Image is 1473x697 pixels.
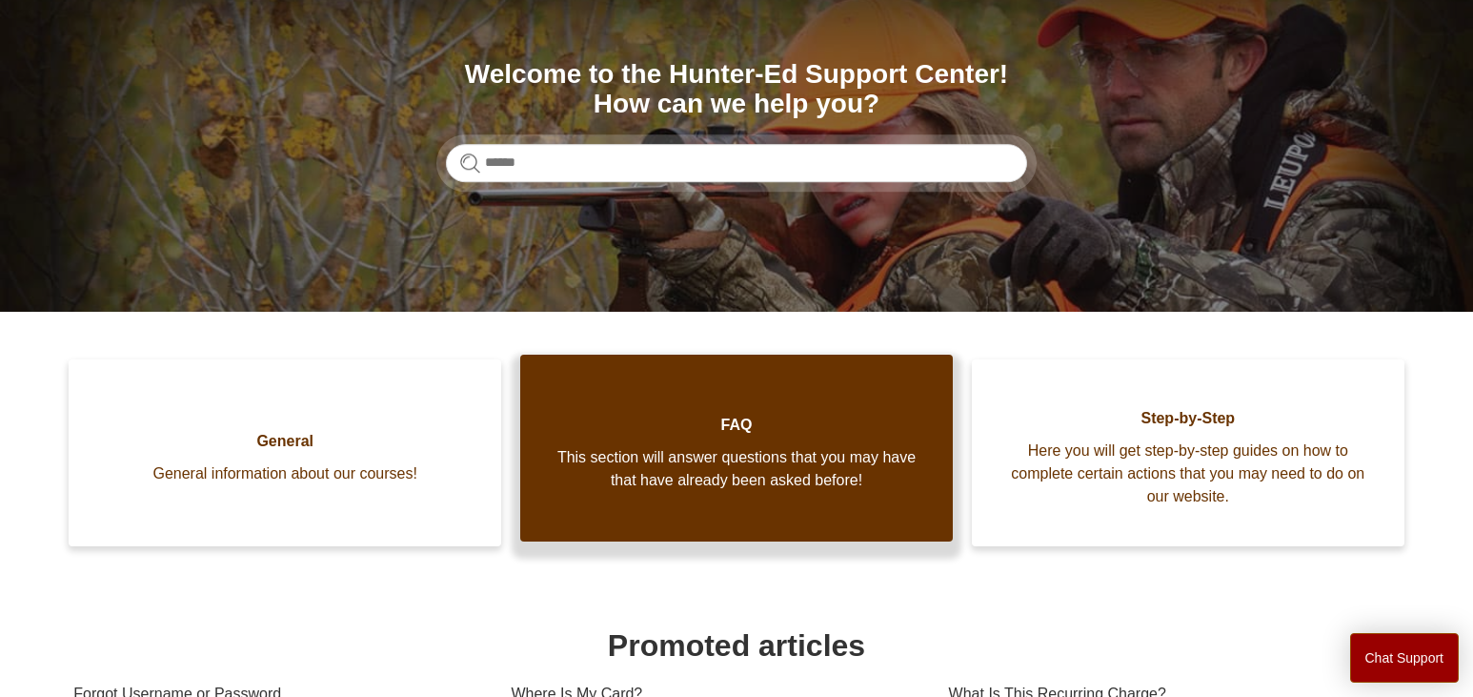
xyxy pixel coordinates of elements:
input: Search [446,144,1027,182]
span: General information about our courses! [97,462,473,485]
a: Step-by-Step Here you will get step-by-step guides on how to complete certain actions that you ma... [972,359,1404,546]
a: General General information about our courses! [69,359,501,546]
h1: Promoted articles [73,623,1399,668]
span: Step-by-Step [1000,407,1376,430]
a: FAQ This section will answer questions that you may have that have already been asked before! [520,355,953,542]
span: FAQ [549,414,924,437]
span: General [97,430,473,453]
span: This section will answer questions that you may have that have already been asked before! [549,446,924,492]
button: Chat Support [1350,633,1460,683]
span: Here you will get step-by-step guides on how to complete certain actions that you may need to do ... [1000,440,1376,508]
h1: Welcome to the Hunter-Ed Support Center! How can we help you? [446,60,1027,119]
